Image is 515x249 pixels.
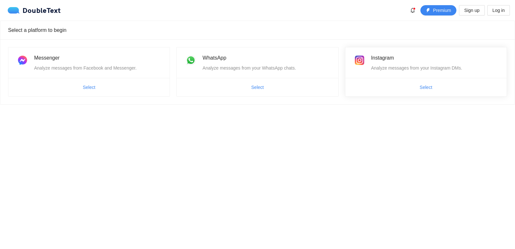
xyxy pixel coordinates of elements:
[246,82,269,92] button: Select
[34,64,162,72] div: Analyze messages from Facebook and Messenger.
[487,5,510,15] button: Log in
[202,55,226,61] span: WhatsApp
[8,7,61,14] div: DoubleText
[184,54,197,67] img: whatsapp.png
[251,84,264,91] span: Select
[420,5,456,15] button: thunderboltPremium
[345,47,507,97] a: InstagramAnalyze messages from your Instagram DMs.Select
[371,55,394,61] span: Instagram
[353,54,366,67] img: instagram.png
[16,54,29,67] img: messenger.png
[415,82,437,92] button: Select
[433,7,451,14] span: Premium
[83,84,95,91] span: Select
[464,7,479,14] span: Sign up
[78,82,100,92] button: Select
[34,54,162,62] div: Messenger
[420,84,432,91] span: Select
[8,21,507,39] div: Select a platform to begin
[459,5,484,15] button: Sign up
[408,8,417,13] span: bell
[8,7,61,14] a: logoDoubleText
[407,5,418,15] button: bell
[371,64,499,72] div: Analyze messages from your Instagram DMs.
[492,7,505,14] span: Log in
[8,7,23,14] img: logo
[426,8,430,13] span: thunderbolt
[202,64,330,72] div: Analyze messages from your WhatsApp chats.
[176,47,338,97] a: WhatsAppAnalyze messages from your WhatsApp chats.Select
[8,47,170,97] a: MessengerAnalyze messages from Facebook and Messenger.Select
